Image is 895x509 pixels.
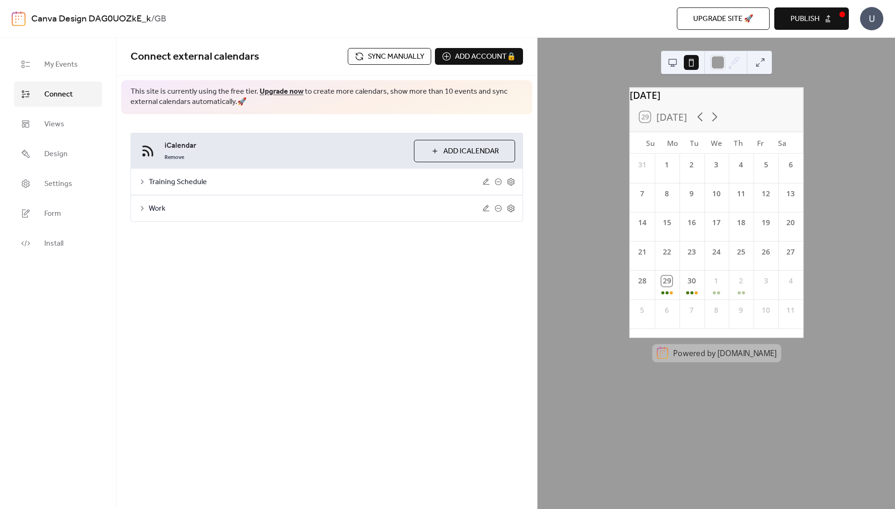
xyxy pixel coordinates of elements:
[44,59,78,70] span: My Events
[14,201,102,226] a: Form
[693,14,753,25] span: Upgrade site 🚀
[636,159,647,170] div: 31
[639,132,661,154] div: Su
[711,159,722,170] div: 3
[791,14,819,25] span: Publish
[661,132,683,154] div: Mo
[686,218,697,228] div: 16
[760,188,771,199] div: 12
[785,159,796,170] div: 6
[661,275,672,286] div: 29
[149,177,482,188] span: Training Schedule
[673,348,777,358] div: Powered by
[44,179,72,190] span: Settings
[711,305,722,316] div: 8
[711,275,722,286] div: 1
[131,47,259,67] span: Connect external calendars
[785,218,796,228] div: 20
[736,305,746,316] div: 9
[711,247,722,257] div: 24
[165,154,184,161] span: Remove
[749,132,771,154] div: Fr
[630,88,803,102] div: [DATE]
[44,238,63,249] span: Install
[165,140,406,151] span: iCalendar
[686,275,697,286] div: 30
[860,7,883,30] div: U
[14,111,102,137] a: Views
[661,218,672,228] div: 15
[683,132,705,154] div: Tu
[636,275,647,286] div: 28
[736,188,746,199] div: 11
[686,247,697,257] div: 23
[14,141,102,166] a: Design
[686,188,697,199] div: 9
[443,146,499,157] span: Add iCalendar
[717,348,776,358] a: [DOMAIN_NAME]
[661,188,672,199] div: 8
[44,119,64,130] span: Views
[774,7,849,30] button: Publish
[636,305,647,316] div: 5
[677,7,770,30] button: Upgrade site 🚀
[151,10,154,28] b: /
[414,140,515,162] button: Add iCalendar
[368,51,424,62] span: Sync manually
[31,10,151,28] a: Canva Design DAG0UOZkE_k
[154,10,166,28] b: GB
[736,218,746,228] div: 18
[44,149,68,160] span: Design
[686,305,697,316] div: 7
[661,305,672,316] div: 6
[44,208,61,220] span: Form
[260,84,303,99] a: Upgrade now
[785,275,796,286] div: 4
[686,159,697,170] div: 2
[711,218,722,228] div: 17
[131,87,523,108] span: This site is currently using the free tier. to create more calendars, show more than 10 events an...
[760,275,771,286] div: 3
[14,82,102,107] a: Connect
[14,52,102,77] a: My Events
[771,132,793,154] div: Sa
[736,247,746,257] div: 25
[636,247,647,257] div: 21
[636,218,647,228] div: 14
[760,247,771,257] div: 26
[636,188,647,199] div: 7
[14,231,102,256] a: Install
[760,159,771,170] div: 5
[785,188,796,199] div: 13
[736,275,746,286] div: 2
[138,142,157,160] img: ical
[348,48,431,65] button: Sync manually
[661,159,672,170] div: 1
[785,247,796,257] div: 27
[661,247,672,257] div: 22
[760,218,771,228] div: 19
[727,132,749,154] div: Th
[785,305,796,316] div: 11
[705,132,727,154] div: We
[736,159,746,170] div: 4
[14,171,102,196] a: Settings
[44,89,73,100] span: Connect
[760,305,771,316] div: 10
[149,203,482,214] span: Work
[12,11,26,26] img: logo
[711,188,722,199] div: 10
